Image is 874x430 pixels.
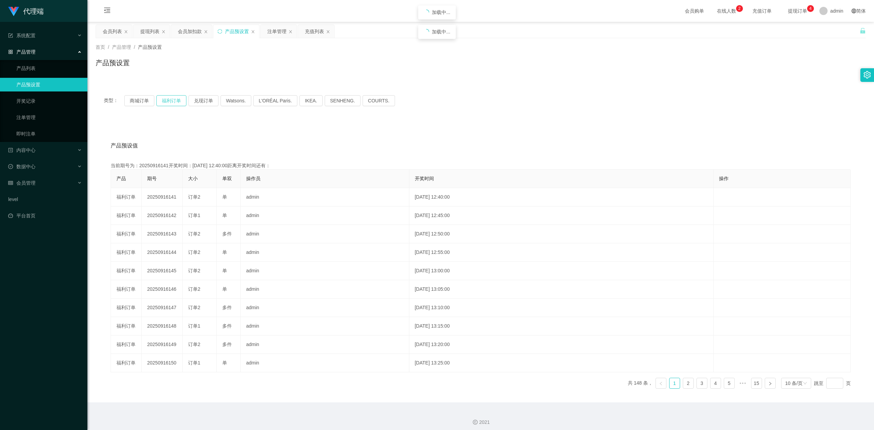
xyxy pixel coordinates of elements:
i: 图标: profile [8,148,13,153]
sup: 4 [807,5,814,12]
span: 产品管理 [8,49,36,55]
p: 2 [738,5,741,12]
div: 会员加扣款 [178,25,202,38]
td: 福利订单 [111,280,142,299]
div: 产品预设置 [225,25,249,38]
span: 单 [222,268,227,273]
td: 福利订单 [111,262,142,280]
span: 产品 [116,176,126,181]
li: 下一页 [765,378,776,389]
td: 20250916147 [142,299,183,317]
button: 福利订单 [156,95,186,106]
td: [DATE] 12:50:00 [409,225,714,243]
td: 20250916141 [142,188,183,206]
td: admin [241,299,409,317]
span: 大小 [188,176,198,181]
i: 图标: close [124,30,128,34]
span: 期号 [147,176,157,181]
td: [DATE] 13:25:00 [409,354,714,372]
td: 福利订单 [111,225,142,243]
p: 4 [809,5,812,12]
i: 图标: menu-fold [96,0,119,22]
div: 当前期号为：20250916141开奖时间：[DATE] 12:40:00距离开奖时间还有： [111,162,851,169]
button: 商城订单 [124,95,154,106]
a: 产品预设置 [16,78,82,91]
td: 福利订单 [111,335,142,354]
td: 福利订单 [111,299,142,317]
td: 福利订单 [111,188,142,206]
span: 多件 [222,342,232,347]
span: 提现订单 [785,9,810,13]
span: 多件 [222,231,232,236]
span: 订单2 [188,342,200,347]
h1: 代理端 [23,0,44,22]
td: 福利订单 [111,206,142,225]
h1: 产品预设置 [96,58,130,68]
i: 图标: left [659,382,663,386]
button: L'ORÉAL Paris. [253,95,297,106]
span: 产品预设值 [111,142,138,150]
a: level [8,192,82,206]
span: 订单2 [188,268,200,273]
td: 福利订单 [111,317,142,335]
button: IKEA. [299,95,323,106]
div: 充值列表 [305,25,324,38]
button: Watsons. [221,95,251,106]
td: admin [241,188,409,206]
td: admin [241,262,409,280]
td: 20250916148 [142,317,183,335]
i: 图标: down [803,381,807,386]
i: 图标: appstore-o [8,49,13,54]
span: 加载中... [432,10,450,15]
i: icon: loading [424,29,429,34]
span: 多件 [222,323,232,329]
i: 图标: close [161,30,166,34]
button: 兑现订单 [188,95,218,106]
span: 操作 [719,176,729,181]
i: 图标: close [326,30,330,34]
span: 内容中心 [8,147,36,153]
span: 单 [222,286,227,292]
li: 共 148 条， [628,378,653,389]
span: 订单2 [188,194,200,200]
i: 图标: close [251,30,255,34]
td: [DATE] 12:45:00 [409,206,714,225]
i: 图标: global [851,9,856,13]
td: admin [241,225,409,243]
span: 开奖时间 [415,176,434,181]
i: 图标: close [288,30,293,34]
li: 5 [724,378,735,389]
button: SENHENG. [325,95,361,106]
a: 即时注单 [16,127,82,141]
span: 类型： [104,95,124,106]
span: 单双 [222,176,232,181]
td: [DATE] 13:00:00 [409,262,714,280]
a: 2 [683,378,693,388]
span: 充值订单 [749,9,775,13]
button: COURTS. [363,95,395,106]
td: 福利订单 [111,243,142,262]
a: 图标: dashboard平台首页 [8,209,82,223]
div: 注单管理 [267,25,286,38]
a: 开奖记录 [16,94,82,108]
span: 订单2 [188,231,200,236]
i: 图标: right [768,382,772,386]
td: admin [241,317,409,335]
i: 图标: form [8,33,13,38]
div: 跳至 页 [814,378,851,389]
span: 系统配置 [8,33,36,38]
td: 20250916142 [142,206,183,225]
div: 10 条/页 [785,378,803,388]
li: 4 [710,378,721,389]
span: 首页 [96,44,105,50]
a: 1 [669,378,680,388]
span: 单 [222,194,227,200]
span: / [134,44,135,50]
span: 单 [222,249,227,255]
td: 20250916146 [142,280,183,299]
i: icon: loading [424,10,429,15]
td: admin [241,335,409,354]
span: 加载中... [432,29,450,34]
span: 产品管理 [112,44,131,50]
a: 注单管理 [16,111,82,124]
